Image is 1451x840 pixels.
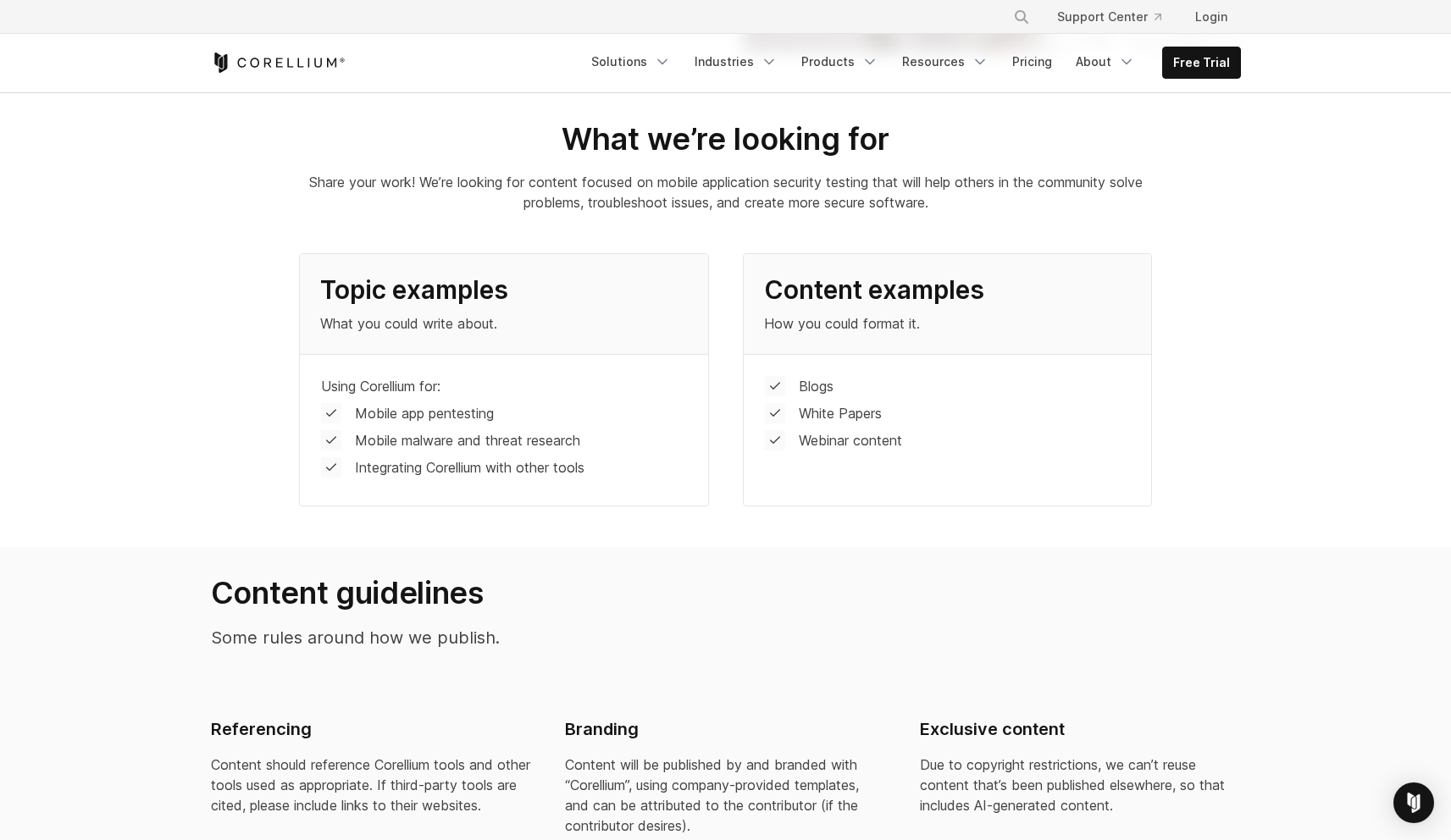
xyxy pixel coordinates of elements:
div: Navigation Menu [581,47,1241,79]
p: Mobile app pentesting [355,403,494,423]
h2: Content guidelines [211,574,709,611]
img: icon_check_light-bg [765,403,785,423]
a: Corellium Home [211,52,346,73]
p: Some rules around how we publish. [211,625,709,650]
a: About [1066,47,1145,77]
p: Share your work! We’re looking for content focused on mobile application security testing that wi... [299,172,1152,213]
img: icon_check_light-bg [765,376,785,396]
a: Solutions [581,47,681,77]
p: White Papers [799,403,882,423]
a: Pricing [1002,47,1062,77]
p: Due to copyright restrictions, we can’t reuse content that’s been published elsewhere, so that in... [920,754,1241,815]
a: Resources [892,47,999,77]
div: Open Intercom Messenger [1393,782,1434,823]
h4: Referencing [211,718,532,741]
img: icon_check_light-bg [321,403,341,423]
h4: Branding [565,718,886,741]
a: Industries [684,47,788,77]
h4: Exclusive content [920,718,1241,741]
p: Blogs [799,376,833,396]
h3: Topic examples [320,274,687,307]
button: Search [1006,2,1037,32]
a: Products [791,47,889,77]
p: Mobile malware and threat research [355,430,580,450]
p: How you could format it. [764,313,1131,334]
p: Integrating Corellium with other tools [355,457,584,478]
p: Content will be published by and branded with “Corellium”, using company-provided templates, and ... [565,754,886,836]
a: Free Trial [1163,47,1240,78]
a: Login [1182,2,1241,32]
a: Support Center [1044,2,1175,32]
img: icon_check_light-bg [321,430,341,450]
p: What you could write about. [320,313,687,334]
p: Content should reference Corellium tools and other tools used as appropriate. If third-party tool... [211,754,532,815]
img: icon_check_light-bg [765,430,785,450]
h2: What we’re looking for [299,120,1152,158]
div: Navigation Menu [993,2,1241,32]
p: Using Corellium for: [321,376,440,396]
h3: Content examples [764,274,1131,307]
p: Webinar content [799,430,902,450]
img: icon_check_light-bg [321,457,341,478]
